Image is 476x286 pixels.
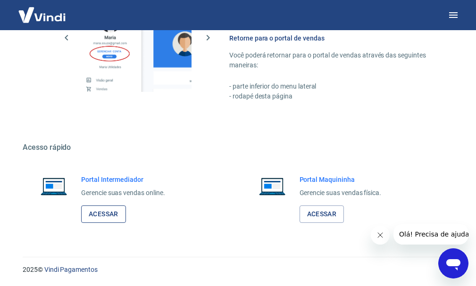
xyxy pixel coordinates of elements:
h6: Retorne para o portal de vendas [229,33,431,43]
p: 2025 © [23,265,453,275]
span: Olá! Precisa de ajuda? [6,7,79,14]
iframe: Botão para abrir a janela de mensagens [438,248,468,278]
a: Vindi Pagamentos [44,266,98,273]
p: - rodapé desta página [229,91,431,101]
p: Você poderá retornar para o portal de vendas através das seguintes maneiras: [229,50,431,70]
p: - parte inferior do menu lateral [229,82,431,91]
h6: Portal Maquininha [300,175,382,184]
a: Acessar [300,205,344,223]
img: Imagem de um notebook aberto [34,175,74,197]
p: Gerencie suas vendas online. [81,188,165,198]
h5: Acesso rápido [23,143,453,152]
a: Acessar [81,205,126,223]
iframe: Mensagem da empresa [393,224,468,245]
p: Gerencie suas vendas física. [300,188,382,198]
img: Imagem de um notebook aberto [252,175,292,197]
iframe: Fechar mensagem [371,226,390,245]
img: Vindi [11,0,73,29]
h6: Portal Intermediador [81,175,165,184]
